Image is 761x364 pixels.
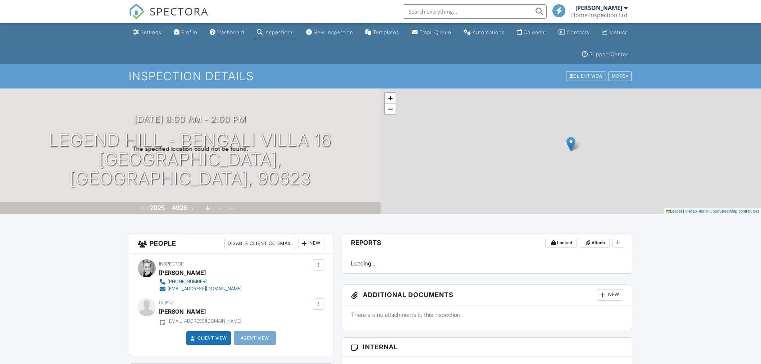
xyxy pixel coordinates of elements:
span: − [388,104,393,113]
a: © OpenStreetMap contributors [706,209,759,213]
div: Email Queue [419,29,451,35]
div: Home Inspection Ltd [571,12,628,19]
a: Support Center [579,48,631,61]
a: Email Queue [409,26,454,39]
a: Contacts [556,26,592,39]
div: New [597,289,623,301]
h3: People [129,233,333,254]
div: [PERSON_NAME] [159,306,206,317]
h3: Internal [342,338,632,356]
div: Calendar [524,29,546,35]
h3: [DATE] 8:00 am - 2:00 pm [134,114,246,124]
input: Search everything... [403,4,547,19]
a: Zoom in [385,93,396,104]
a: © MapTiler [685,209,705,213]
div: Inspections [264,29,294,35]
div: Automations [473,29,505,35]
span: SPECTORA [150,4,209,19]
div: New Inspection [314,29,353,35]
h1: LEGEND HILL - Bengali Villa 16 [GEOGRAPHIC_DATA], [GEOGRAPHIC_DATA], 90623 [12,131,369,188]
a: Leaflet [666,209,682,213]
a: Templates [363,26,402,39]
div: Contacts [567,29,589,35]
a: New Inspection [303,26,356,39]
a: [EMAIL_ADDRESS][DOMAIN_NAME] [159,285,242,292]
div: [PERSON_NAME] [575,4,622,12]
div: New [298,238,324,249]
a: Company Profile [171,26,200,39]
span: sq. ft. [188,206,199,211]
a: Automations (Basic) [461,26,507,39]
div: [EMAIL_ADDRESS][DOMAIN_NAME] [168,286,242,292]
a: Dashboard [207,26,247,39]
div: [PERSON_NAME] [159,267,206,278]
div: 4926 [172,204,187,211]
a: Calendar [514,26,549,39]
a: [PHONE_NUMBER] [159,278,242,285]
h3: Additional Documents [342,285,632,305]
a: Settings [130,26,164,39]
div: Dashboard [217,29,245,35]
div: Templates [373,29,399,35]
div: [PHONE_NUMBER] [168,279,207,285]
p: There are no attachments to this inspection. [351,311,623,319]
span: Inspector [159,261,184,267]
img: Marker [566,137,575,151]
div: Metrics [609,29,628,35]
div: Disable Client CC Email [224,238,295,249]
span: + [388,94,393,103]
span: | [683,209,684,213]
a: Metrics [599,26,631,39]
a: Zoom out [385,104,396,114]
div: More [609,72,632,81]
a: Client View [565,73,608,78]
span: Built [141,206,149,211]
span: crawlspace [211,206,234,211]
img: The Best Home Inspection Software - Spectora [129,4,145,19]
div: Support Center [589,51,628,57]
a: Client View [189,335,227,342]
a: Inspections [254,26,297,39]
div: Client View [566,72,606,81]
div: 2025 [150,204,165,211]
h1: Inspection Details [129,70,632,82]
div: Settings [141,29,161,35]
span: Client [159,300,174,305]
div: Profile [181,29,197,35]
a: SPECTORA [129,10,209,25]
div: [EMAIL_ADDRESS][DOMAIN_NAME] [168,318,241,324]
